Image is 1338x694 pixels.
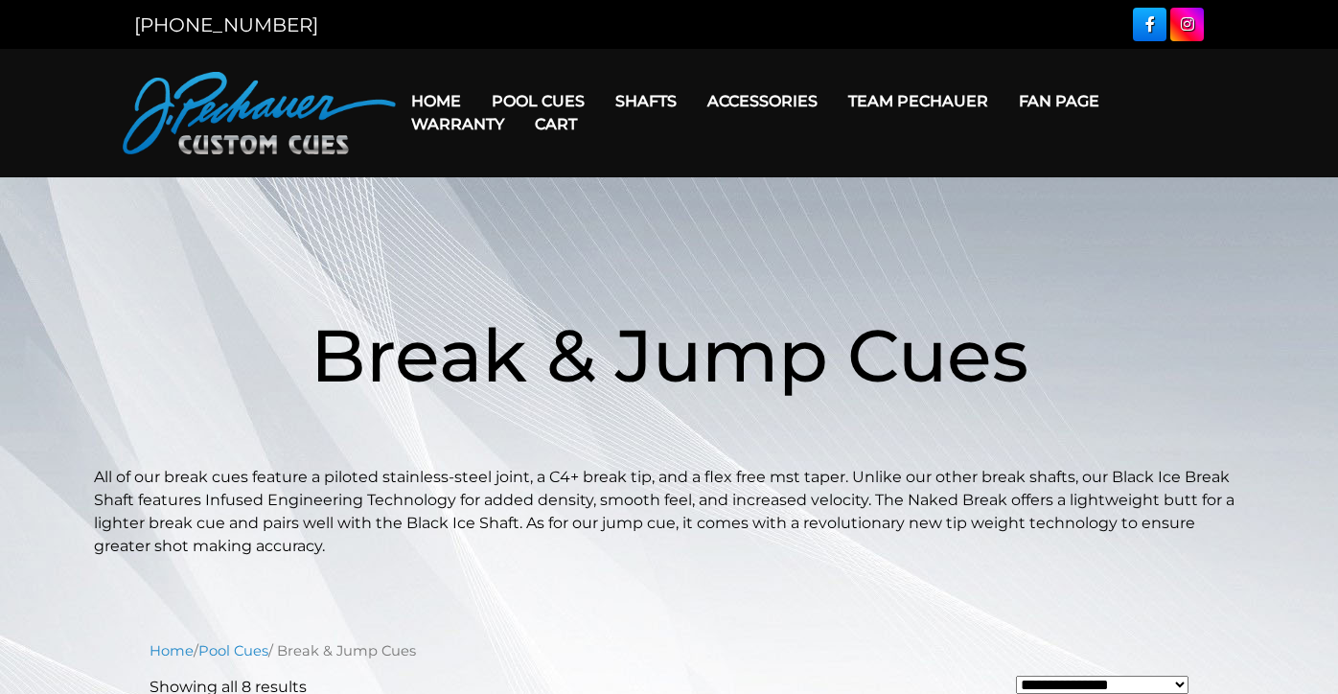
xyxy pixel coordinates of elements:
[94,466,1244,558] p: All of our break cues feature a piloted stainless-steel joint, a C4+ break tip, and a flex free m...
[396,100,519,149] a: Warranty
[150,642,194,659] a: Home
[600,77,692,126] a: Shafts
[1016,676,1188,694] select: Shop order
[833,77,1003,126] a: Team Pechauer
[150,640,1188,661] nav: Breadcrumb
[198,642,268,659] a: Pool Cues
[134,13,318,36] a: [PHONE_NUMBER]
[1003,77,1115,126] a: Fan Page
[123,72,396,154] img: Pechauer Custom Cues
[519,100,592,149] a: Cart
[692,77,833,126] a: Accessories
[476,77,600,126] a: Pool Cues
[311,311,1028,400] span: Break & Jump Cues
[396,77,476,126] a: Home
